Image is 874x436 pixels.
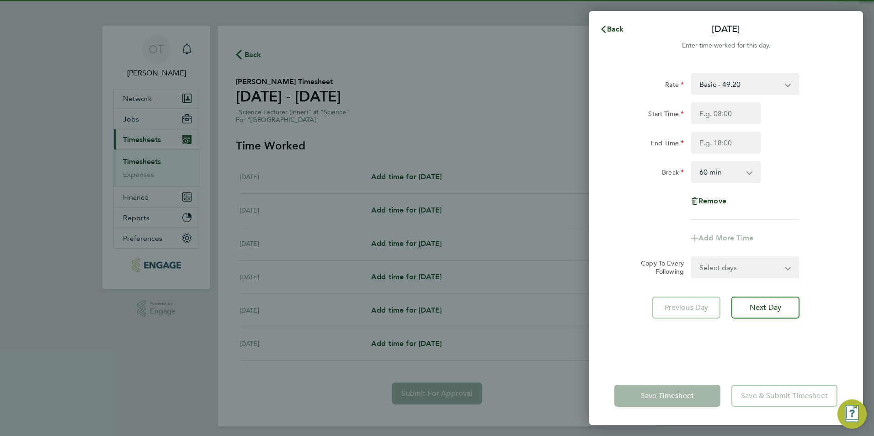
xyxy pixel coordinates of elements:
[691,132,761,154] input: E.g. 18:00
[837,399,867,429] button: Engage Resource Center
[750,303,781,312] span: Next Day
[591,20,633,38] button: Back
[662,168,684,179] label: Break
[648,110,684,121] label: Start Time
[665,80,684,91] label: Rate
[712,23,740,36] p: [DATE]
[607,25,624,33] span: Back
[589,40,863,51] div: Enter time worked for this day.
[634,259,684,276] label: Copy To Every Following
[691,197,726,205] button: Remove
[650,139,684,150] label: End Time
[731,297,799,319] button: Next Day
[691,102,761,124] input: E.g. 08:00
[698,197,726,205] span: Remove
